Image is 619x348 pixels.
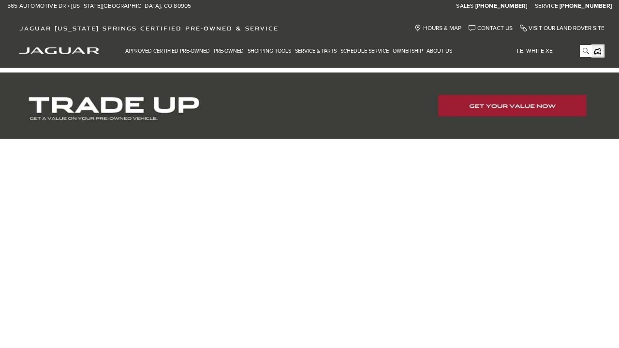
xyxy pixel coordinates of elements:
[123,43,212,59] a: Approved Certified Pre-Owned
[510,45,591,57] input: i.e. White XE
[15,25,283,32] a: Jaguar [US_STATE] Springs Certified Pre-Owned & Service
[456,2,473,10] span: Sales
[475,2,528,10] a: [PHONE_NUMBER]
[293,43,339,59] a: Service & Parts
[246,43,293,59] a: Shopping Tools
[469,25,513,32] a: Contact Us
[7,2,191,10] a: 565 Automotive Dr • [US_STATE][GEOGRAPHIC_DATA], CO 80905
[520,25,604,32] a: Visit Our Land Rover Site
[391,43,425,59] a: Ownership
[535,2,558,10] span: Service
[414,25,461,32] a: Hours & Map
[212,43,246,59] a: Pre-Owned
[19,46,99,54] a: jaguar
[19,47,99,54] img: Jaguar
[425,43,454,59] a: About Us
[123,43,454,59] nav: Main Navigation
[19,25,279,32] span: Jaguar [US_STATE] Springs Certified Pre-Owned & Service
[560,2,612,10] a: [PHONE_NUMBER]
[339,43,391,59] a: Schedule Service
